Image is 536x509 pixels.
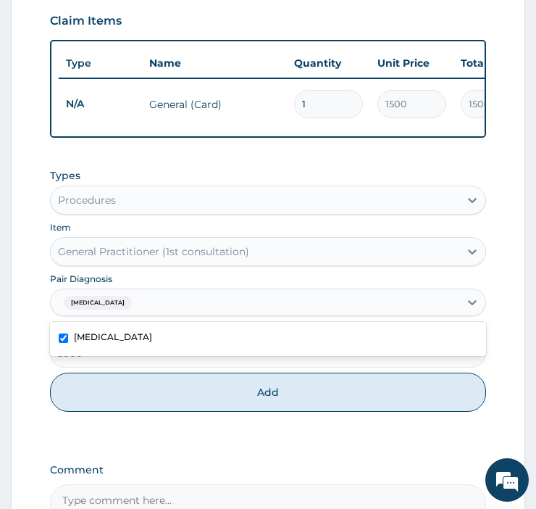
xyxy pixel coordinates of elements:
[370,49,453,78] th: Unit Price
[59,91,142,117] td: N/A
[58,193,116,207] div: Procedures
[27,73,59,109] img: d_794563401_company_1708531726252_794563401
[50,170,80,182] label: Types
[74,331,152,343] label: [MEDICAL_DATA]
[7,348,276,399] textarea: Type your message and hit 'Enter'
[84,159,200,305] span: We're online!
[50,273,112,285] label: Pair Diagnosis
[50,464,486,476] label: Comment
[142,90,287,119] td: General (Card)
[50,13,122,29] h3: Claim Items
[64,296,132,310] span: [MEDICAL_DATA]
[50,373,486,412] button: Add
[50,221,71,233] label: Item
[59,50,142,77] th: Type
[238,7,272,42] div: Minimize live chat window
[58,244,249,259] div: General Practitioner (1st consultation)
[50,321,93,334] label: Unit Price
[75,81,243,100] div: Chat with us now
[287,49,370,78] th: Quantity
[142,49,287,78] th: Name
